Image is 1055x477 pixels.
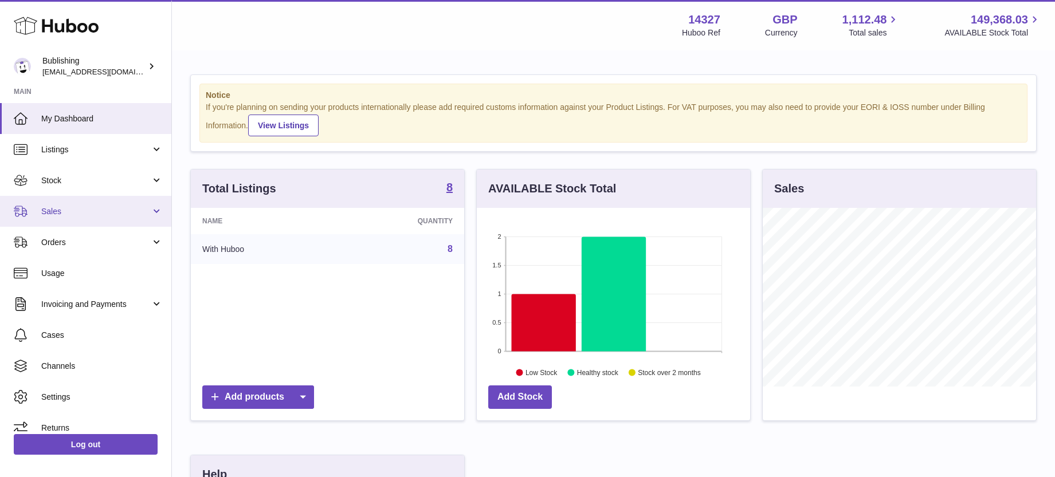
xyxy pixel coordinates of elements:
[497,233,501,240] text: 2
[577,368,619,376] text: Healthy stock
[497,348,501,354] text: 0
[41,175,151,186] span: Stock
[202,181,276,196] h3: Total Listings
[41,330,163,341] span: Cases
[497,290,501,297] text: 1
[191,208,335,234] th: Name
[944,27,1041,38] span: AVAILABLE Stock Total
[14,434,158,455] a: Log out
[849,27,900,38] span: Total sales
[41,144,151,155] span: Listings
[206,102,1021,136] div: If you're planning on sending your products internationally please add required customs informati...
[765,27,798,38] div: Currency
[248,115,319,136] a: View Listings
[682,27,720,38] div: Huboo Ref
[41,206,151,217] span: Sales
[525,368,558,376] text: Low Stock
[14,58,31,75] img: regine@bublishing.com
[41,299,151,310] span: Invoicing and Payments
[944,12,1041,38] a: 149,368.03 AVAILABLE Stock Total
[492,262,501,269] text: 1.5
[448,244,453,254] a: 8
[42,56,146,77] div: Bublishing
[638,368,700,376] text: Stock over 2 months
[774,181,804,196] h3: Sales
[492,319,501,326] text: 0.5
[191,234,335,264] td: With Huboo
[42,67,168,76] span: [EMAIL_ADDRESS][DOMAIN_NAME]
[446,182,453,195] a: 8
[41,361,163,372] span: Channels
[41,113,163,124] span: My Dashboard
[688,12,720,27] strong: 14327
[842,12,887,27] span: 1,112.48
[488,181,616,196] h3: AVAILABLE Stock Total
[971,12,1028,27] span: 149,368.03
[202,385,314,409] a: Add products
[488,385,552,409] a: Add Stock
[206,90,1021,101] strong: Notice
[41,392,163,403] span: Settings
[446,182,453,193] strong: 8
[41,268,163,279] span: Usage
[41,423,163,433] span: Returns
[41,237,151,248] span: Orders
[772,12,797,27] strong: GBP
[335,208,464,234] th: Quantity
[842,12,900,38] a: 1,112.48 Total sales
